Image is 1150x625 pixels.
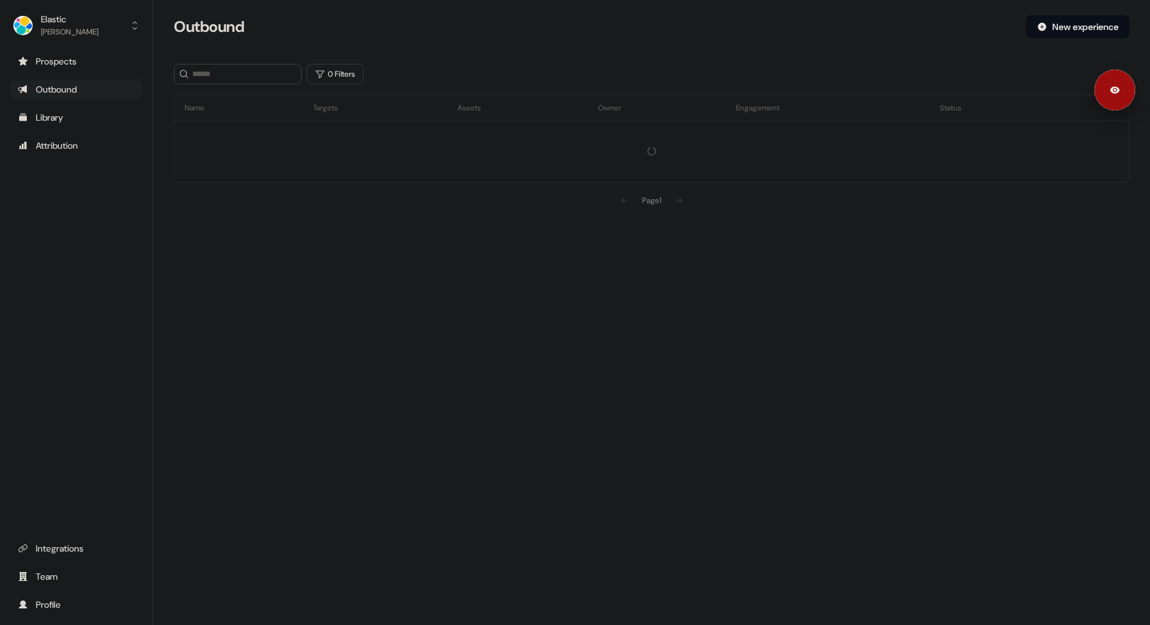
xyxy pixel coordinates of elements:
div: Outbound [18,83,135,96]
h3: Outbound [174,17,244,36]
a: Go to profile [10,594,142,615]
div: Library [18,111,135,124]
div: [PERSON_NAME] [41,26,98,38]
a: Go to templates [10,107,142,128]
a: Go to outbound experience [10,79,142,100]
button: 0 Filters [307,64,364,84]
div: Profile [18,598,135,611]
div: Elastic [41,13,98,26]
a: Go to attribution [10,135,142,156]
a: Go to prospects [10,51,142,72]
div: Attribution [18,139,135,152]
button: New experience [1026,15,1130,38]
div: Prospects [18,55,135,68]
button: Elastic[PERSON_NAME] [10,10,142,41]
a: Go to team [10,566,142,587]
div: Integrations [18,542,135,555]
div: Team [18,570,135,583]
a: Go to integrations [10,538,142,559]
